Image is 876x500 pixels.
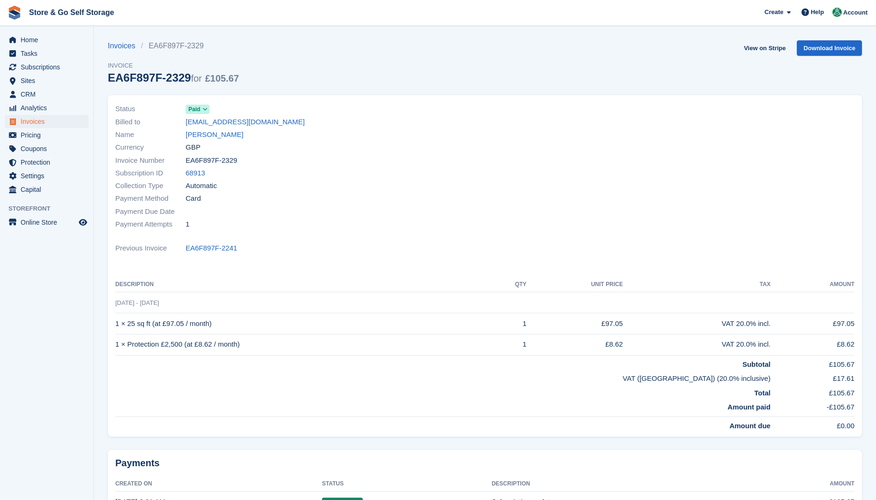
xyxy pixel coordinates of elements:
span: Collection Type [115,181,186,191]
td: £105.67 [771,384,854,399]
td: VAT ([GEOGRAPHIC_DATA]) (20.0% inclusive) [115,370,771,384]
nav: breadcrumbs [108,40,239,52]
span: Invoice Number [115,155,186,166]
span: [DATE] - [DATE] [115,299,159,306]
span: Create [764,8,783,17]
span: Payment Due Date [115,206,186,217]
td: £8.62 [526,334,623,355]
a: menu [5,101,89,114]
a: Paid [186,104,210,114]
span: for [191,73,202,83]
a: [EMAIL_ADDRESS][DOMAIN_NAME] [186,117,305,128]
span: £105.67 [205,73,239,83]
th: Unit Price [526,277,623,292]
td: 1 [492,334,527,355]
span: EA6F897F-2329 [186,155,237,166]
a: [PERSON_NAME] [186,129,243,140]
th: Status [322,477,492,492]
a: menu [5,88,89,101]
img: stora-icon-8386f47178a22dfd0bd8f6a31ec36ba5ce8667c1dd55bd0f319d3a0aa187defe.svg [7,6,22,20]
a: Invoices [108,40,141,52]
th: Description [492,477,749,492]
a: menu [5,115,89,128]
th: Amount [771,277,854,292]
span: 1 [186,219,189,230]
div: VAT 20.0% incl. [623,318,771,329]
span: Protection [21,156,77,169]
span: Analytics [21,101,77,114]
span: Home [21,33,77,46]
span: Pricing [21,129,77,142]
span: Sites [21,74,77,87]
td: 1 [492,313,527,334]
a: menu [5,216,89,229]
a: menu [5,183,89,196]
img: Adeel Hussain [832,8,842,17]
span: Online Store [21,216,77,229]
td: £105.67 [771,355,854,370]
a: menu [5,61,89,74]
th: QTY [492,277,527,292]
a: menu [5,129,89,142]
a: menu [5,142,89,155]
span: Billed to [115,117,186,128]
span: Status [115,104,186,114]
span: Name [115,129,186,140]
span: Subscriptions [21,61,77,74]
span: Storefront [8,204,93,213]
th: Tax [623,277,771,292]
span: Previous Invoice [115,243,186,254]
span: Account [843,8,868,17]
a: EA6F897F-2241 [186,243,237,254]
h2: Payments [115,457,854,469]
a: menu [5,47,89,60]
a: Store & Go Self Storage [25,5,118,20]
td: -£105.67 [771,398,854,417]
td: £17.61 [771,370,854,384]
td: £0.00 [771,417,854,431]
th: Description [115,277,492,292]
td: 1 × Protection £2,500 (at £8.62 / month) [115,334,492,355]
strong: Amount paid [727,403,771,411]
span: GBP [186,142,201,153]
span: Capital [21,183,77,196]
a: View on Stripe [740,40,789,56]
td: £97.05 [526,313,623,334]
a: menu [5,156,89,169]
a: menu [5,169,89,182]
td: £97.05 [771,313,854,334]
a: 68913 [186,168,205,179]
span: Automatic [186,181,217,191]
strong: Total [754,389,771,397]
span: Paid [188,105,200,114]
span: Currency [115,142,186,153]
span: Payment Attempts [115,219,186,230]
span: Tasks [21,47,77,60]
span: Settings [21,169,77,182]
td: £8.62 [771,334,854,355]
a: Preview store [77,217,89,228]
span: Invoices [21,115,77,128]
a: menu [5,74,89,87]
span: Coupons [21,142,77,155]
span: Subscription ID [115,168,186,179]
span: Payment Method [115,193,186,204]
th: Amount [749,477,854,492]
td: 1 × 25 sq ft (at £97.05 / month) [115,313,492,334]
a: Download Invoice [797,40,862,56]
div: EA6F897F-2329 [108,71,239,84]
strong: Subtotal [742,360,771,368]
span: Card [186,193,201,204]
th: Created On [115,477,322,492]
div: VAT 20.0% incl. [623,339,771,350]
span: Invoice [108,61,239,70]
a: menu [5,33,89,46]
strong: Amount due [729,422,771,430]
span: CRM [21,88,77,101]
span: Help [811,8,824,17]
